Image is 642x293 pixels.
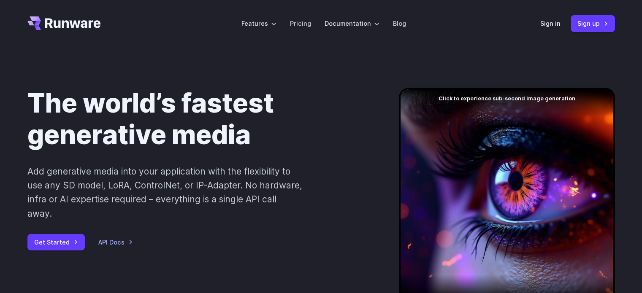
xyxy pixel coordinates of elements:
[393,19,406,28] a: Blog
[540,19,561,28] a: Sign in
[27,234,85,250] a: Get Started
[571,15,615,32] a: Sign up
[27,164,303,220] p: Add generative media into your application with the flexibility to use any SD model, LoRA, Contro...
[325,19,379,28] label: Documentation
[98,237,133,247] a: API Docs
[27,88,372,151] h1: The world’s fastest generative media
[241,19,276,28] label: Features
[290,19,311,28] a: Pricing
[27,16,101,30] a: Go to /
